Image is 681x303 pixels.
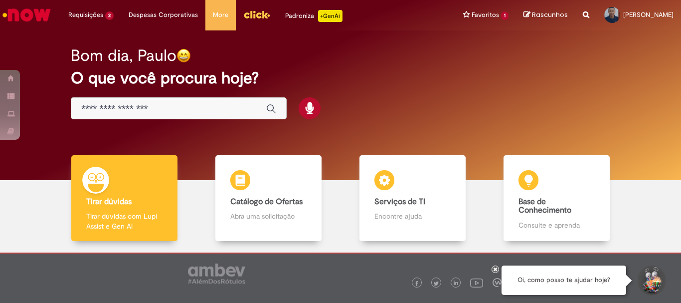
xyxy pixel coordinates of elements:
[243,7,270,22] img: click_logo_yellow_360x200.png
[176,48,191,63] img: happy-face.png
[472,10,499,20] span: Favoritos
[636,266,666,296] button: Iniciar Conversa de Suporte
[129,10,198,20] span: Despesas Corporativas
[623,10,674,19] span: [PERSON_NAME]
[71,47,176,64] h2: Bom dia, Paulo
[434,281,439,286] img: logo_footer_twitter.png
[52,155,196,242] a: Tirar dúvidas Tirar dúvidas com Lupi Assist e Gen Ai
[501,11,509,20] span: 1
[532,10,568,19] span: Rascunhos
[230,211,306,221] p: Abra uma solicitação
[230,197,303,207] b: Catálogo de Ofertas
[518,197,571,216] b: Base de Conhecimento
[213,10,228,20] span: More
[188,264,245,284] img: logo_footer_ambev_rotulo_gray.png
[1,5,52,25] img: ServiceNow
[374,211,450,221] p: Encontre ajuda
[518,220,594,230] p: Consulte e aprenda
[374,197,425,207] b: Serviços de TI
[318,10,342,22] p: +GenAi
[485,155,629,242] a: Base de Conhecimento Consulte e aprenda
[86,211,162,231] p: Tirar dúvidas com Lupi Assist e Gen Ai
[502,266,626,295] div: Oi, como posso te ajudar hoje?
[196,155,340,242] a: Catálogo de Ofertas Abra uma solicitação
[523,10,568,20] a: Rascunhos
[454,281,459,287] img: logo_footer_linkedin.png
[68,10,103,20] span: Requisições
[86,197,132,207] b: Tirar dúvidas
[493,278,502,287] img: logo_footer_workplace.png
[285,10,342,22] div: Padroniza
[71,69,610,87] h2: O que você procura hoje?
[414,281,419,286] img: logo_footer_facebook.png
[340,155,485,242] a: Serviços de TI Encontre ajuda
[105,11,114,20] span: 2
[470,276,483,289] img: logo_footer_youtube.png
